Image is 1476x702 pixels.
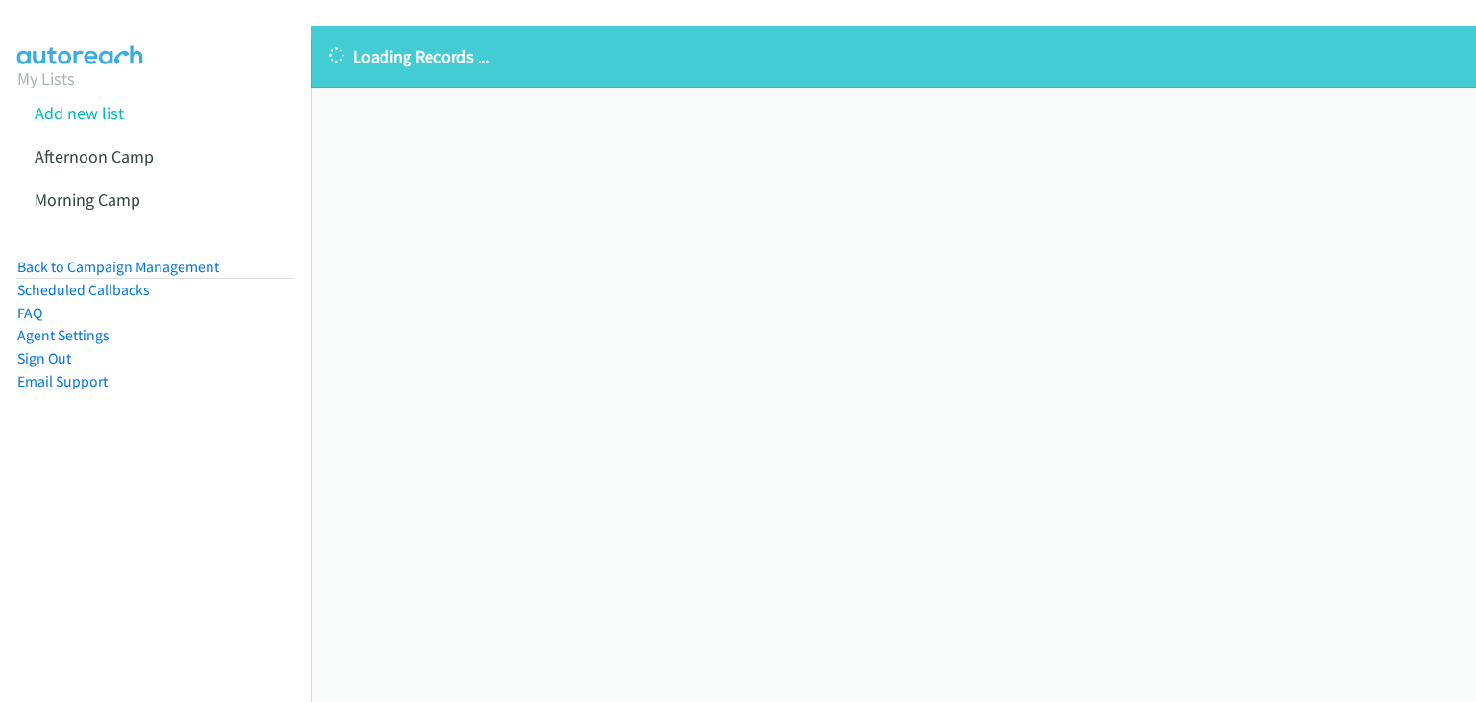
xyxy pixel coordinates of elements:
a: Add new list [35,102,124,124]
a: Sign Out [17,349,71,367]
a: Scheduled Callbacks [17,281,150,299]
a: Afternoon Camp [35,145,154,167]
a: FAQ [17,304,42,322]
a: Morning Camp [35,188,140,211]
a: Email Support [17,372,108,390]
a: My Lists [17,67,75,89]
a: Back to Campaign Management [17,258,219,276]
p: Loading Records ... [329,43,1459,69]
a: Agent Settings [17,326,110,344]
